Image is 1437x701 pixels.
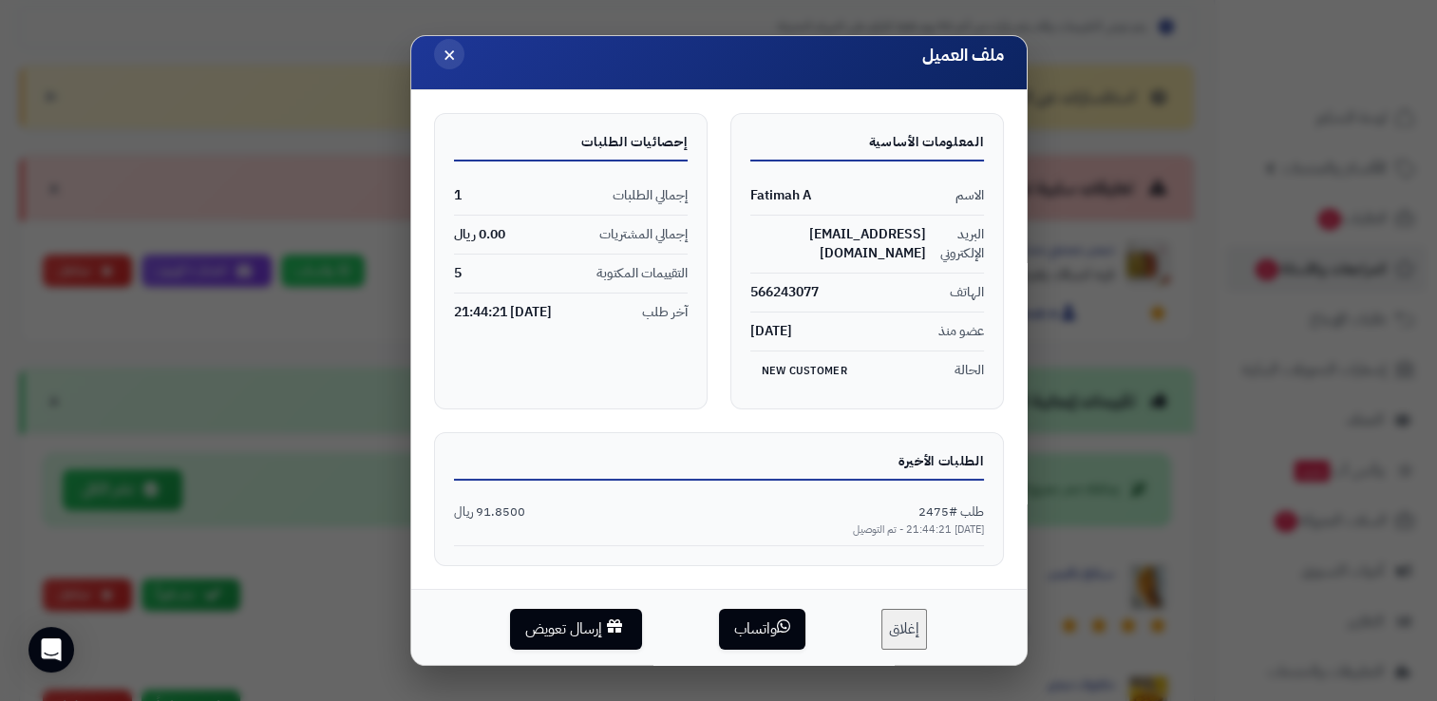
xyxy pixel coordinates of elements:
span: آخر طلب [642,303,688,322]
span: 1 [454,186,462,205]
span: التقييمات المكتوبة [596,264,688,283]
span: 0.00 ريال [454,225,505,244]
div: [DATE] 21:44:21 - تم التوصيل [454,522,984,538]
span: [EMAIL_ADDRESS][DOMAIN_NAME] [750,225,926,263]
span: البريد الإلكتروني [926,225,984,263]
span: الحالة [955,361,984,380]
div: Open Intercom Messenger [28,627,74,673]
div: الطلبات الأخيرة [454,452,984,481]
div: إحصائيات الطلبات [454,133,688,161]
span: × [443,38,456,70]
span: إجمالي الطلبات [613,186,688,205]
button: × [434,39,464,69]
span: الهاتف [950,283,984,302]
span: عضو منذ [938,322,984,341]
button: واتساب [719,609,805,650]
span: 91.8500 ريال [454,503,525,521]
span: New Customer [750,359,859,383]
span: 5 [454,264,462,283]
span: Fatimah A [750,186,811,205]
span: 566243077 [750,283,819,302]
span: إجمالي المشتريات [599,225,688,244]
span: [DATE] 21:44:21 [454,303,552,322]
span: الاسم [955,186,984,205]
h4: ملف العميل [922,43,1004,67]
span: [DATE] [750,322,792,341]
div: المعلومات الأساسية [750,133,984,161]
button: إغلاق [881,609,927,650]
button: إرسال تعويض [510,609,642,650]
span: طلب #2475 [918,503,984,521]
